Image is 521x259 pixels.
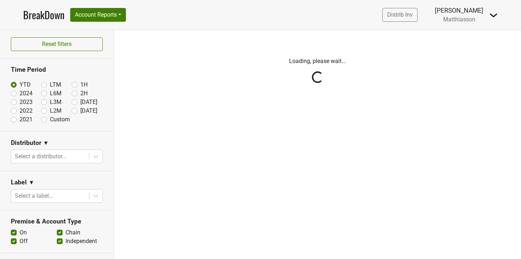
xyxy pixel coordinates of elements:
[382,8,418,22] a: Distrib Inv
[443,16,475,23] span: Matthiasson
[435,6,483,15] div: [PERSON_NAME]
[489,11,498,20] img: Dropdown Menu
[119,57,516,66] p: Loading, please wait...
[70,8,126,22] button: Account Reports
[23,7,64,22] a: BreakDown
